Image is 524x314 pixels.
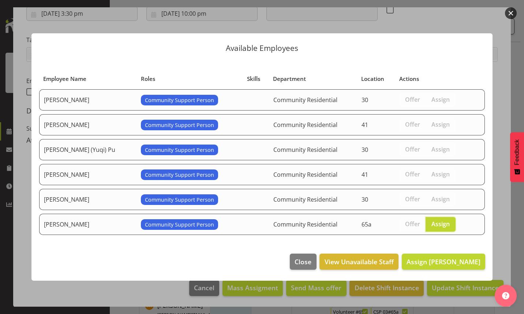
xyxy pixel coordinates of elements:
span: Assign [431,96,450,103]
button: Assign [PERSON_NAME] [402,254,485,270]
span: Community Residential [273,195,337,203]
span: Location [361,75,384,83]
span: Community Support Person [145,121,214,129]
span: Assign [431,121,450,128]
button: Feedback - Show survey [510,132,524,182]
span: 30 [362,146,368,154]
span: Community Support Person [145,96,214,104]
span: Offer [405,195,420,203]
span: 41 [362,121,368,129]
span: Community Support Person [145,146,214,154]
span: Offer [405,171,420,178]
span: Feedback [514,139,520,165]
span: Assign [431,195,450,203]
span: Employee Name [43,75,86,83]
span: Offer [405,96,420,103]
span: Actions [399,75,419,83]
span: Community Support Person [145,171,214,179]
span: 65a [362,220,371,228]
td: [PERSON_NAME] [39,214,136,235]
span: 41 [362,171,368,179]
span: Skills [247,75,260,83]
span: Assign [431,220,450,228]
p: Available Employees [39,44,485,52]
span: Community Support Person [145,196,214,204]
span: 30 [362,195,368,203]
span: Offer [405,121,420,128]
span: Close [295,257,311,266]
span: 30 [362,96,368,104]
td: [PERSON_NAME] [39,189,136,210]
span: View Unavailable Staff [325,257,394,266]
td: [PERSON_NAME] (Yuqi) Pu [39,139,136,160]
span: Roles [141,75,155,83]
span: Assign [431,146,450,153]
td: [PERSON_NAME] [39,89,136,111]
img: help-xxl-2.png [502,292,509,299]
button: Close [290,254,316,270]
span: Community Residential [273,146,337,154]
span: Assign [431,171,450,178]
span: Community Residential [273,121,337,129]
button: View Unavailable Staff [319,254,398,270]
span: Department [273,75,306,83]
span: Community Residential [273,96,337,104]
span: Community Residential [273,171,337,179]
span: Community Support Person [145,221,214,229]
span: Assign [PERSON_NAME] [407,257,480,266]
span: Community Residential [273,220,337,228]
span: Offer [405,220,420,228]
td: [PERSON_NAME] [39,114,136,135]
td: [PERSON_NAME] [39,164,136,185]
span: Offer [405,146,420,153]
